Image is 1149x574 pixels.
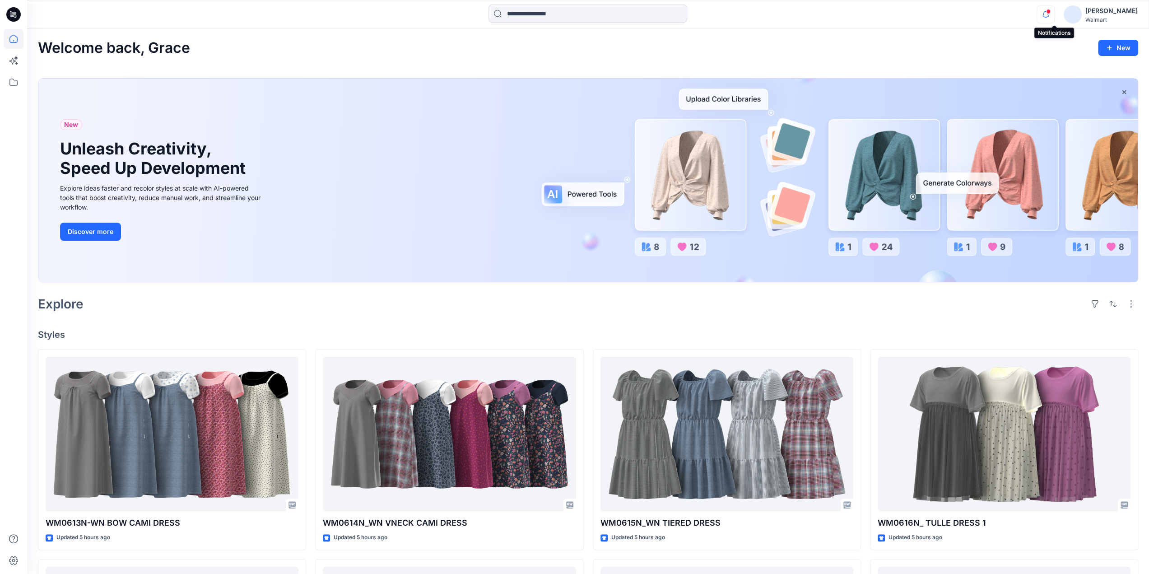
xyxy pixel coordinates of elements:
[888,533,942,542] p: Updated 5 hours ago
[46,357,298,512] a: WM0613N-WN BOW CAMI DRESS
[60,139,250,178] h1: Unleash Creativity, Speed Up Development
[1085,16,1138,23] div: Walmart
[46,517,298,529] p: WM0613N-WN BOW CAMI DRESS
[323,357,576,512] a: WM0614N_WN VNECK CAMI DRESS
[60,223,263,241] a: Discover more
[56,533,110,542] p: Updated 5 hours ago
[1064,5,1082,23] img: avatar
[38,329,1138,340] h4: Styles
[60,223,121,241] button: Discover more
[323,517,576,529] p: WM0614N_WN VNECK CAMI DRESS
[38,297,84,311] h2: Explore
[38,40,190,56] h2: Welcome back, Grace
[1085,5,1138,16] div: [PERSON_NAME]
[600,357,853,512] a: WM0615N_WN TIERED DRESS
[878,357,1130,512] a: WM0616N_ TULLE DRESS 1
[334,533,387,542] p: Updated 5 hours ago
[1098,40,1138,56] button: New
[60,183,263,212] div: Explore ideas faster and recolor styles at scale with AI-powered tools that boost creativity, red...
[64,119,78,130] span: New
[600,517,853,529] p: WM0615N_WN TIERED DRESS
[878,517,1130,529] p: WM0616N_ TULLE DRESS 1
[611,533,665,542] p: Updated 5 hours ago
